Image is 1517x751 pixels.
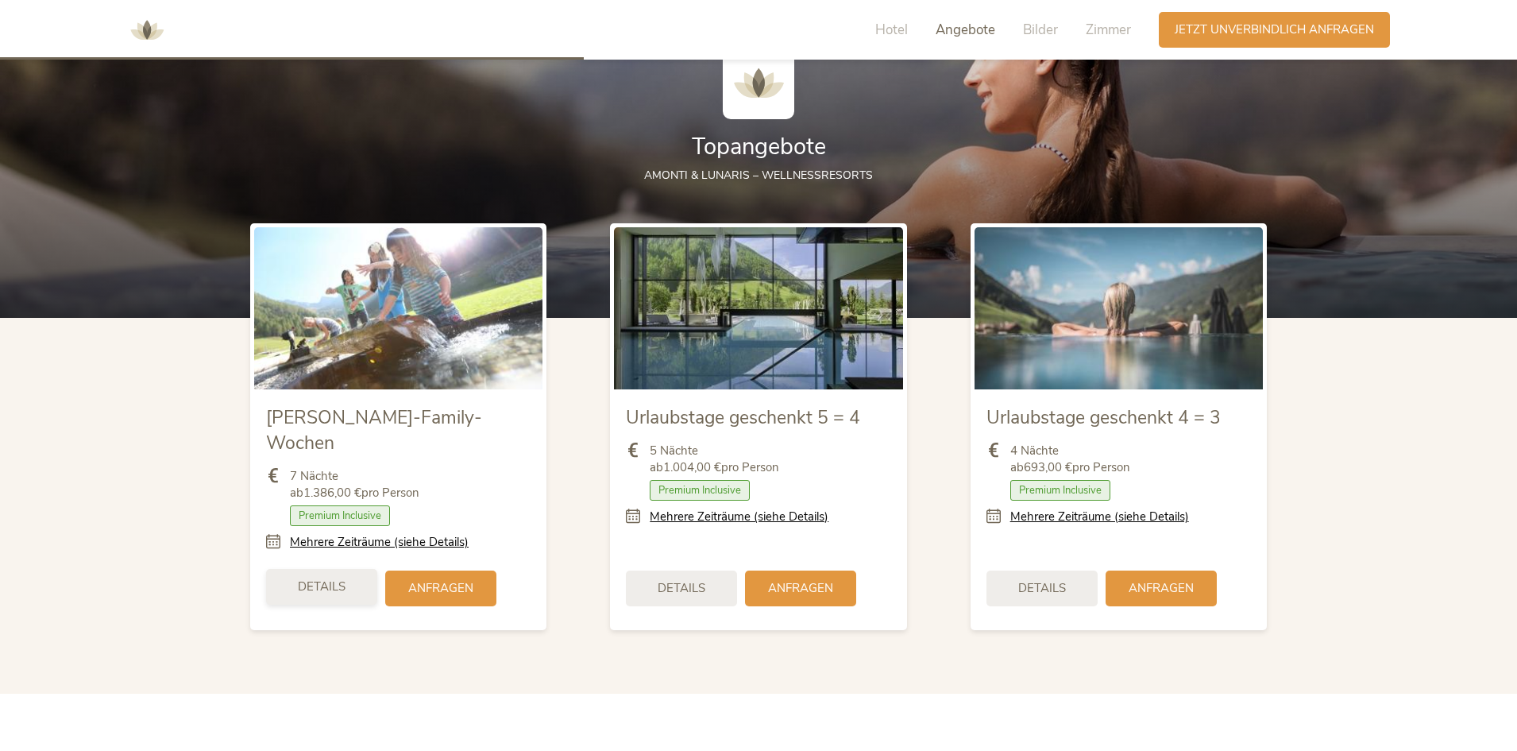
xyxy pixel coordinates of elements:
span: Anfragen [768,580,833,597]
span: Zimmer [1086,21,1131,39]
img: AMONTI & LUNARIS Wellnessresort [123,6,171,54]
span: Jetzt unverbindlich anfragen [1175,21,1374,38]
a: Mehrere Zeiträume (siehe Details) [290,534,469,551]
a: AMONTI & LUNARIS Wellnessresort [123,24,171,35]
span: Details [1018,580,1066,597]
a: Mehrere Zeiträume (siehe Details) [1010,509,1189,525]
span: Angebote [936,21,995,39]
span: Topangebote [692,131,826,162]
img: Sommer-Family-Wochen [254,227,542,389]
b: 1.386,00 € [303,485,361,501]
img: Urlaubstage geschenkt 5 = 4 [614,227,902,389]
b: 693,00 € [1024,459,1072,475]
span: Hotel [875,21,908,39]
span: [PERSON_NAME]-Family-Wochen [266,405,482,455]
b: 1.004,00 € [663,459,721,475]
span: Premium Inclusive [290,505,390,526]
span: 4 Nächte ab pro Person [1010,443,1130,476]
img: AMONTI & LUNARIS Wellnessresort [723,48,794,119]
span: Premium Inclusive [1010,480,1110,501]
a: Mehrere Zeiträume (siehe Details) [650,509,828,525]
span: Bilder [1023,21,1058,39]
span: Premium Inclusive [650,480,750,501]
span: AMONTI & LUNARIS – Wellnessresorts [644,168,873,183]
span: 5 Nächte ab pro Person [650,443,779,476]
span: Anfragen [1129,580,1194,597]
span: Details [658,580,705,597]
span: 7 Nächte ab pro Person [290,468,419,501]
span: Anfragen [408,580,473,597]
span: Urlaubstage geschenkt 5 = 4 [626,405,860,430]
span: Details [298,579,345,595]
img: Urlaubstage geschenkt 4 = 3 [975,227,1263,389]
span: Urlaubstage geschenkt 4 = 3 [986,405,1221,430]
